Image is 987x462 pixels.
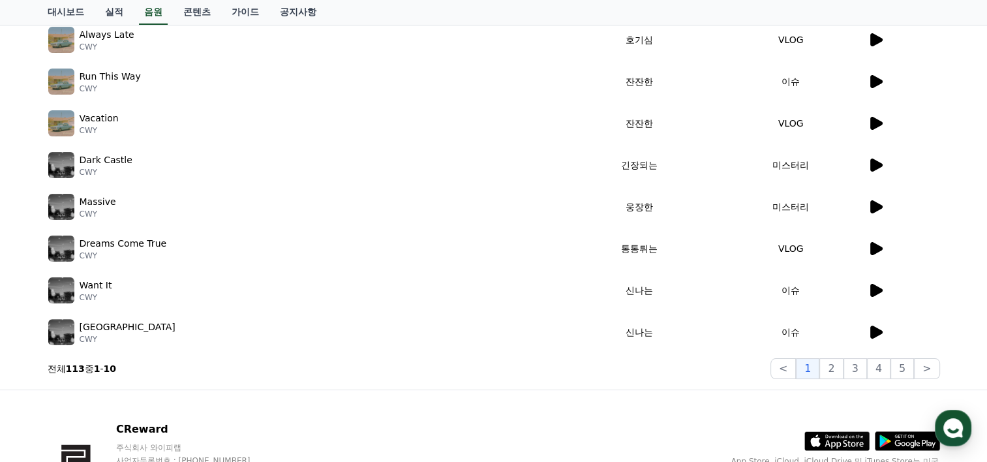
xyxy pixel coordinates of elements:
button: 4 [867,358,890,379]
span: 홈 [41,373,49,384]
p: Dreams Come True [80,237,167,251]
td: 통통튀는 [563,228,715,269]
img: music [48,277,74,303]
td: VLOG [715,102,867,144]
button: 2 [819,358,843,379]
p: CWY [80,125,119,136]
img: music [48,27,74,53]
p: [GEOGRAPHIC_DATA] [80,320,175,334]
img: music [48,110,74,136]
button: 3 [843,358,867,379]
span: 설정 [202,373,217,384]
a: 홈 [4,354,86,386]
p: Want It [80,279,112,292]
td: 이슈 [715,269,867,311]
p: CWY [80,84,141,94]
p: Dark Castle [80,153,132,167]
button: > [914,358,939,379]
strong: 1 [94,363,100,374]
strong: 10 [104,363,116,374]
td: 이슈 [715,61,867,102]
img: music [48,152,74,178]
p: CWY [80,334,175,345]
td: 신나는 [563,311,715,353]
strong: 113 [66,363,85,374]
p: 전체 중 - [48,362,117,375]
p: CWY [80,251,167,261]
td: 미스터리 [715,186,867,228]
p: CWY [80,292,112,303]
img: music [48,194,74,220]
td: 신나는 [563,269,715,311]
span: 대화 [119,374,135,384]
p: 주식회사 와이피랩 [116,442,275,453]
a: 설정 [168,354,251,386]
td: 웅장한 [563,186,715,228]
img: music [48,319,74,345]
a: 대화 [86,354,168,386]
p: Massive [80,195,116,209]
button: 1 [796,358,819,379]
td: 호기심 [563,19,715,61]
td: VLOG [715,19,867,61]
button: 5 [890,358,914,379]
p: Run This Way [80,70,141,84]
td: 긴장되는 [563,144,715,186]
td: 잔잔한 [563,61,715,102]
td: 미스터리 [715,144,867,186]
img: music [48,69,74,95]
p: CWY [80,167,132,177]
img: music [48,236,74,262]
td: VLOG [715,228,867,269]
p: Vacation [80,112,119,125]
p: CWY [80,42,134,52]
p: CWY [80,209,116,219]
p: CReward [116,422,275,437]
button: < [770,358,796,379]
p: Always Late [80,28,134,42]
td: 이슈 [715,311,867,353]
td: 잔잔한 [563,102,715,144]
